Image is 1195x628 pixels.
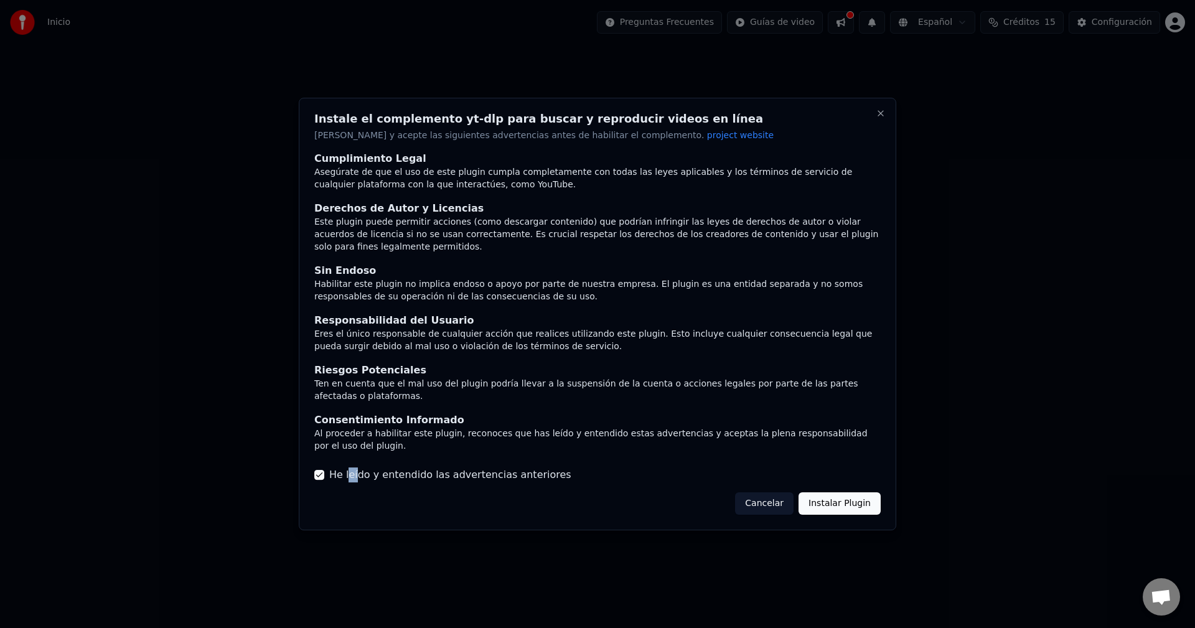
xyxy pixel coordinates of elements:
[314,328,881,353] div: Eres el único responsable de cualquier acción que realices utilizando este plugin. Esto incluye c...
[314,264,881,279] div: Sin Endoso
[314,363,881,378] div: Riesgos Potenciales
[314,152,881,167] div: Cumplimiento Legal
[314,129,881,142] p: [PERSON_NAME] y acepte las siguientes advertencias antes de habilitar el complemento.
[314,202,881,217] div: Derechos de Autor y Licencias
[314,113,881,124] h2: Instale el complemento yt-dlp para buscar y reproducir videos en línea
[314,313,881,328] div: Responsabilidad del Usuario
[707,130,774,140] span: project website
[314,167,881,192] div: Asegúrate de que el uso de este plugin cumpla completamente con todas las leyes aplicables y los ...
[314,217,881,254] div: Este plugin puede permitir acciones (como descargar contenido) que podrían infringir las leyes de...
[329,467,571,482] label: He leído y entendido las advertencias anteriores
[314,413,881,428] div: Consentimiento Informado
[735,492,794,515] button: Cancelar
[314,428,881,452] div: Al proceder a habilitar este plugin, reconoces que has leído y entendido estas advertencias y ace...
[314,378,881,403] div: Ten en cuenta que el mal uso del plugin podría llevar a la suspensión de la cuenta o acciones leg...
[314,279,881,304] div: Habilitar este plugin no implica endoso o apoyo por parte de nuestra empresa. El plugin es una en...
[799,492,881,515] button: Instalar Plugin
